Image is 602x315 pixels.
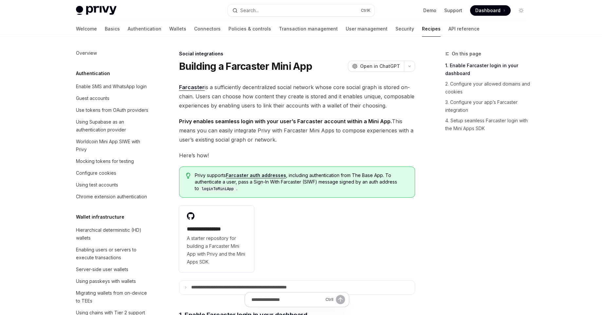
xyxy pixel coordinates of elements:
a: Using test accounts [71,179,155,191]
div: Search... [240,7,259,14]
a: 1. Enable Farcaster login in your dashboard [445,60,532,79]
a: Enable SMS and WhatsApp login [71,81,155,92]
img: light logo [76,6,117,15]
span: On this page [452,50,481,58]
a: Worldcoin Mini App SIWE with Privy [71,136,155,155]
a: 3. Configure your app’s Farcaster integration [445,97,532,115]
a: Wallets [169,21,186,37]
div: Hierarchical deterministic (HD) wallets [76,226,151,242]
a: Dashboard [470,5,511,16]
a: Security [395,21,414,37]
a: Connectors [194,21,221,37]
a: Configure cookies [71,167,155,179]
h1: Building a Farcaster Mini App [179,60,312,72]
a: **** **** **** **A starter repository for building a Farcaster Mini App with Privy and the Mini A... [179,206,254,272]
div: Server-side user wallets [76,266,128,273]
a: Demo [423,7,436,14]
a: Farcaster auth addresses [226,172,286,178]
div: Using passkeys with wallets [76,277,136,285]
div: Using Supabase as an authentication provider [76,118,151,134]
button: Open search [228,5,374,16]
strong: Privy enables seamless login with your user’s Farcaster account within a Mini App. [179,118,392,125]
div: Worldcoin Mini App SIWE with Privy [76,138,151,153]
a: Mocking tokens for testing [71,155,155,167]
span: This means you can easily integrate Privy with Farcaster Mini Apps to compose experiences with a ... [179,117,415,144]
input: Ask a question... [251,292,323,307]
div: Social integrations [179,50,415,57]
a: Enabling users or servers to execute transactions [71,244,155,264]
a: Transaction management [279,21,338,37]
div: Chrome extension authentication [76,193,147,201]
button: Toggle dark mode [516,5,526,16]
h5: Wallet infrastructure [76,213,124,221]
a: Hierarchical deterministic (HD) wallets [71,224,155,244]
span: A starter repository for building a Farcaster Mini App with Privy and the Mini Apps SDK. [187,234,246,266]
a: Chrome extension authentication [71,191,155,203]
a: Using Supabase as an authentication provider [71,116,155,136]
span: Here’s how! [179,151,415,160]
a: Using passkeys with wallets [71,275,155,287]
div: Configure cookies [76,169,116,177]
h5: Authentication [76,69,110,77]
div: Enable SMS and WhatsApp login [76,83,147,90]
button: Send message [336,295,345,304]
a: Support [444,7,462,14]
div: Using test accounts [76,181,118,189]
div: Overview [76,49,97,57]
a: Recipes [422,21,441,37]
a: Welcome [76,21,97,37]
a: Policies & controls [228,21,271,37]
a: Overview [71,47,155,59]
span: Open in ChatGPT [360,63,400,69]
a: API reference [448,21,480,37]
span: Privy supports , including authentication from The Base App. To authenticate a user, pass a Sign-... [195,172,408,192]
div: Mocking tokens for testing [76,157,134,165]
a: Migrating wallets from on-device to TEEs [71,287,155,307]
span: is a sufficiently decentralized social network whose core social graph is stored on-chain. Users ... [179,83,415,110]
span: Dashboard [475,7,501,14]
a: Basics [105,21,120,37]
a: Farcaster [179,84,205,91]
a: Use tokens from OAuth providers [71,104,155,116]
a: Authentication [128,21,161,37]
div: Migrating wallets from on-device to TEEs [76,289,151,305]
div: Enabling users or servers to execute transactions [76,246,151,262]
strong: Farcaster [179,84,205,90]
svg: Tip [186,173,191,179]
a: 4. Setup seamless Farcaster login with the Mini Apps SDK [445,115,532,134]
a: Guest accounts [71,92,155,104]
code: loginToMiniApp [199,186,236,192]
div: Guest accounts [76,94,109,102]
button: Open in ChatGPT [348,61,404,72]
a: User management [346,21,388,37]
span: Ctrl K [361,8,371,13]
div: Use tokens from OAuth providers [76,106,148,114]
a: Server-side user wallets [71,264,155,275]
a: 2. Configure your allowed domains and cookies [445,79,532,97]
